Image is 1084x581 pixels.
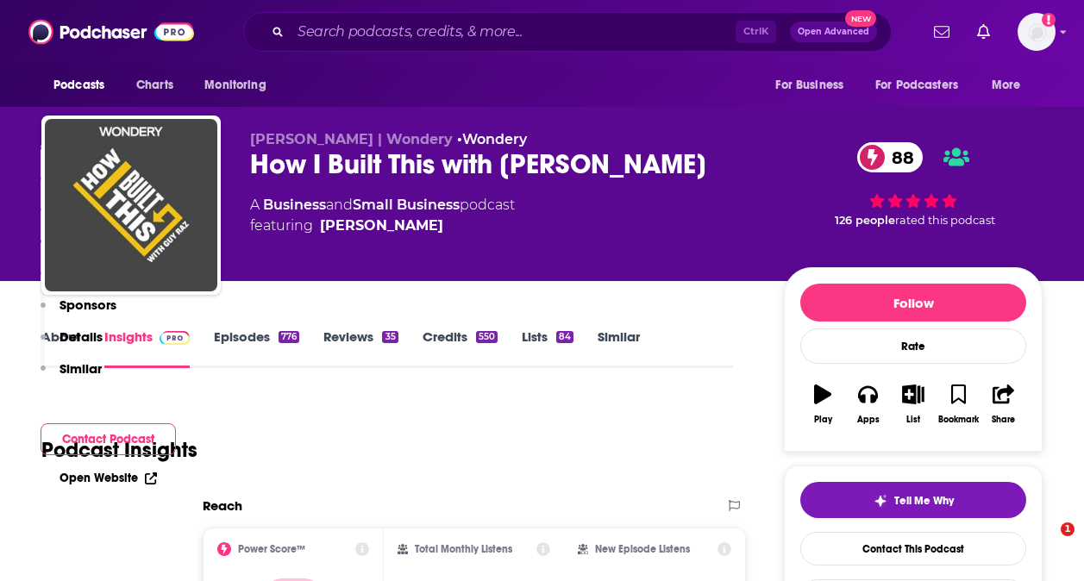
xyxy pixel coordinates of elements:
[857,415,880,425] div: Apps
[845,10,876,27] span: New
[323,328,398,368] a: Reviews35
[1018,13,1056,51] img: User Profile
[203,497,242,514] h2: Reach
[1025,522,1067,564] iframe: Intercom live chat
[595,543,690,555] h2: New Episode Listens
[763,69,865,102] button: open menu
[874,494,887,508] img: tell me why sparkle
[41,69,127,102] button: open menu
[556,331,573,343] div: 84
[60,360,102,377] p: Similar
[353,197,460,213] a: Small Business
[192,69,288,102] button: open menu
[243,12,892,52] div: Search podcasts, credits, & more...
[864,69,983,102] button: open menu
[250,216,515,236] span: featuring
[238,543,305,555] h2: Power Score™
[320,216,443,236] div: [PERSON_NAME]
[845,373,890,435] button: Apps
[992,415,1015,425] div: Share
[784,131,1043,238] div: 88 126 peoplerated this podcast
[476,331,498,343] div: 550
[790,22,877,42] button: Open AdvancedNew
[263,197,326,213] a: Business
[835,214,895,227] span: 126 people
[457,131,527,147] span: •
[895,214,995,227] span: rated this podcast
[250,131,453,147] span: [PERSON_NAME] | Wondery
[45,119,217,291] img: How I Built This with Guy Raz
[874,142,923,172] span: 88
[214,328,299,368] a: Episodes776
[326,197,353,213] span: and
[522,328,573,368] a: Lists84
[41,328,103,360] button: Details
[798,28,869,36] span: Open Advanced
[291,18,736,46] input: Search podcasts, credits, & more...
[415,543,512,555] h2: Total Monthly Listens
[800,532,1026,565] a: Contact This Podcast
[927,17,956,47] a: Show notifications dropdown
[1018,13,1056,51] button: Show profile menu
[204,73,266,97] span: Monitoring
[875,73,958,97] span: For Podcasters
[800,373,845,435] button: Play
[857,142,923,172] a: 88
[891,373,936,435] button: List
[423,328,498,368] a: Credits550
[1018,13,1056,51] span: Logged in as cgiron
[894,494,954,508] span: Tell Me Why
[462,131,527,147] a: Wondery
[981,373,1026,435] button: Share
[992,73,1021,97] span: More
[279,331,299,343] div: 776
[1042,13,1056,27] svg: Add a profile image
[980,69,1043,102] button: open menu
[775,73,843,97] span: For Business
[1061,522,1075,536] span: 1
[250,195,515,236] div: A podcast
[60,471,157,485] a: Open Website
[906,415,920,425] div: List
[970,17,997,47] a: Show notifications dropdown
[736,21,776,43] span: Ctrl K
[53,73,104,97] span: Podcasts
[60,328,103,345] p: Details
[125,69,184,102] a: Charts
[936,373,981,435] button: Bookmark
[938,415,979,425] div: Bookmark
[800,328,1026,364] div: Rate
[382,331,398,343] div: 35
[800,482,1026,518] button: tell me why sparkleTell Me Why
[136,73,173,97] span: Charts
[814,415,832,425] div: Play
[598,328,640,368] a: Similar
[28,16,194,48] img: Podchaser - Follow, Share and Rate Podcasts
[41,423,176,455] button: Contact Podcast
[800,284,1026,322] button: Follow
[41,360,102,392] button: Similar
